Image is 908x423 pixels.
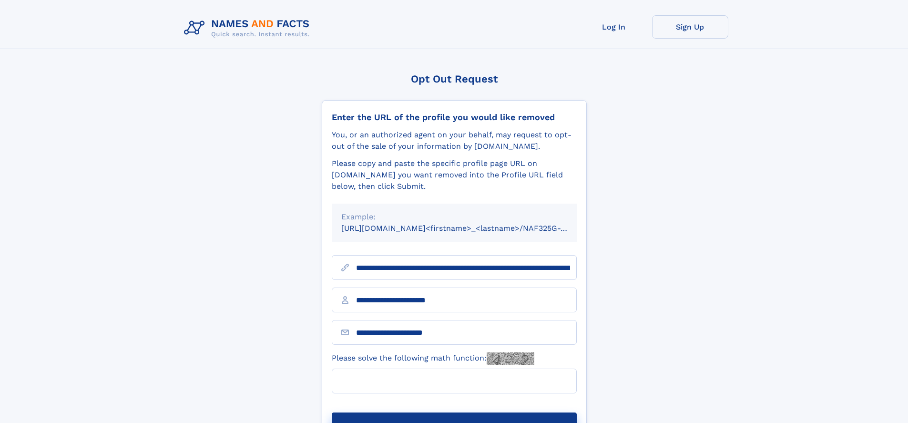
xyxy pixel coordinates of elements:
a: Sign Up [652,15,728,39]
img: Logo Names and Facts [180,15,317,41]
div: Please copy and paste the specific profile page URL on [DOMAIN_NAME] you want removed into the Pr... [332,158,577,192]
div: Opt Out Request [322,73,587,85]
label: Please solve the following math function: [332,352,534,365]
div: You, or an authorized agent on your behalf, may request to opt-out of the sale of your informatio... [332,129,577,152]
a: Log In [576,15,652,39]
div: Enter the URL of the profile you would like removed [332,112,577,123]
small: [URL][DOMAIN_NAME]<firstname>_<lastname>/NAF325G-xxxxxxxx [341,224,595,233]
div: Example: [341,211,567,223]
